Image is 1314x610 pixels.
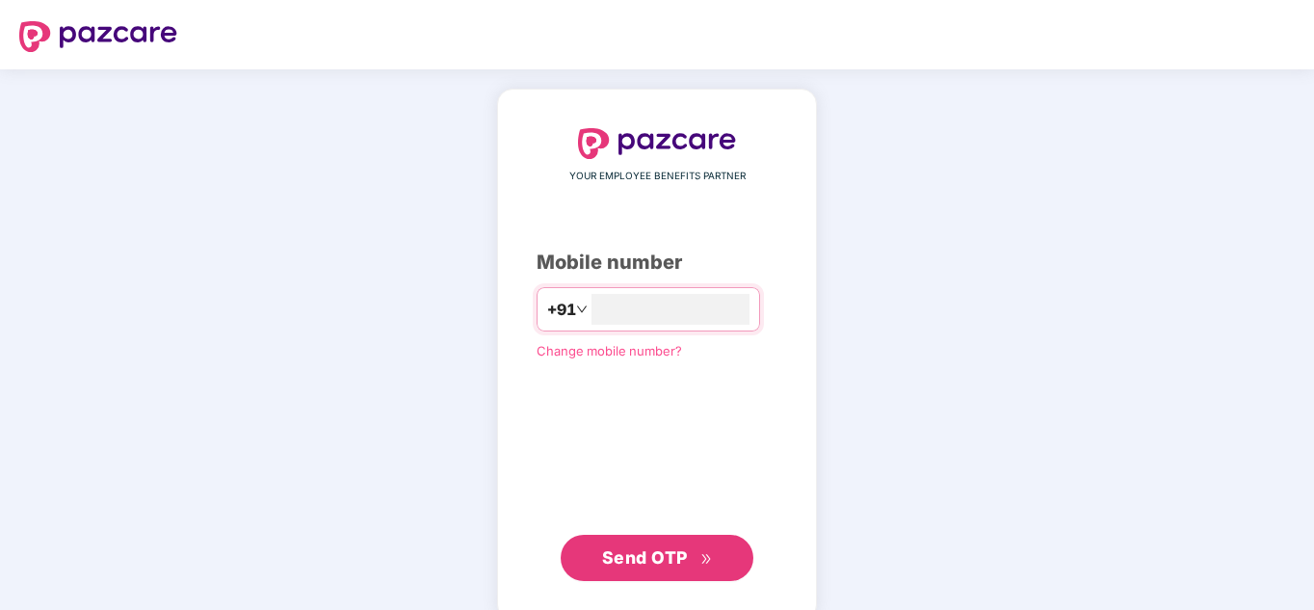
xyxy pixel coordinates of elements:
div: Mobile number [537,248,777,278]
a: Change mobile number? [537,343,682,358]
img: logo [19,21,177,52]
span: double-right [700,553,713,566]
span: down [576,304,588,315]
span: +91 [547,298,576,322]
span: Send OTP [602,547,688,568]
img: logo [578,128,736,159]
span: YOUR EMPLOYEE BENEFITS PARTNER [569,169,746,184]
button: Send OTPdouble-right [561,535,753,581]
